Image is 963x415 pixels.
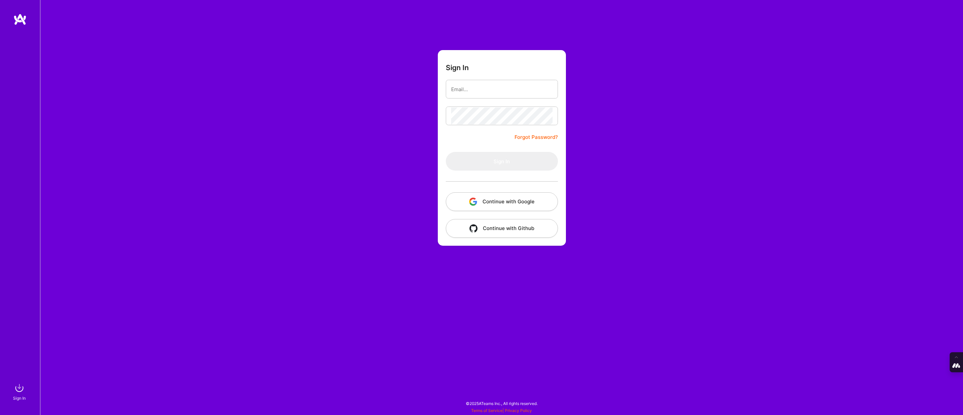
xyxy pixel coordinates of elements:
[446,192,558,211] button: Continue with Google
[471,408,503,413] a: Terms of Service
[40,395,963,412] div: © 2025 ATeams Inc., All rights reserved.
[451,81,553,98] input: Email...
[471,408,532,413] span: |
[14,381,26,402] a: sign inSign In
[515,133,558,141] a: Forgot Password?
[446,152,558,171] button: Sign In
[13,381,26,395] img: sign in
[505,408,532,413] a: Privacy Policy
[446,219,558,238] button: Continue with Github
[13,13,27,25] img: logo
[446,63,469,72] h3: Sign In
[469,198,477,206] img: icon
[469,224,477,232] img: icon
[13,395,26,402] div: Sign In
